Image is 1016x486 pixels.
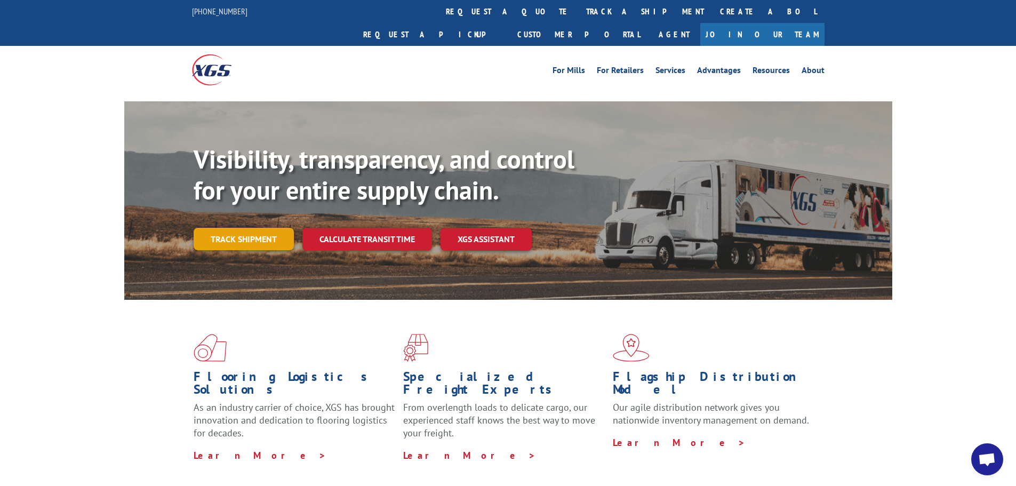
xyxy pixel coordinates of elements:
[194,449,326,461] a: Learn More >
[971,443,1003,475] div: Open chat
[355,23,509,46] a: Request a pickup
[194,228,294,250] a: Track shipment
[697,66,741,78] a: Advantages
[700,23,825,46] a: Join Our Team
[403,370,605,401] h1: Specialized Freight Experts
[194,334,227,362] img: xgs-icon-total-supply-chain-intelligence-red
[597,66,644,78] a: For Retailers
[194,401,395,439] span: As an industry carrier of choice, XGS has brought innovation and dedication to flooring logistics...
[509,23,648,46] a: Customer Portal
[194,370,395,401] h1: Flooring Logistics Solutions
[553,66,585,78] a: For Mills
[613,401,809,426] span: Our agile distribution network gives you nationwide inventory management on demand.
[655,66,685,78] a: Services
[194,142,574,206] b: Visibility, transparency, and control for your entire supply chain.
[302,228,432,251] a: Calculate transit time
[613,334,650,362] img: xgs-icon-flagship-distribution-model-red
[441,228,532,251] a: XGS ASSISTANT
[613,370,814,401] h1: Flagship Distribution Model
[802,66,825,78] a: About
[192,6,247,17] a: [PHONE_NUMBER]
[403,334,428,362] img: xgs-icon-focused-on-flooring-red
[648,23,700,46] a: Agent
[403,401,605,449] p: From overlength loads to delicate cargo, our experienced staff knows the best way to move your fr...
[613,436,746,449] a: Learn More >
[753,66,790,78] a: Resources
[403,449,536,461] a: Learn More >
